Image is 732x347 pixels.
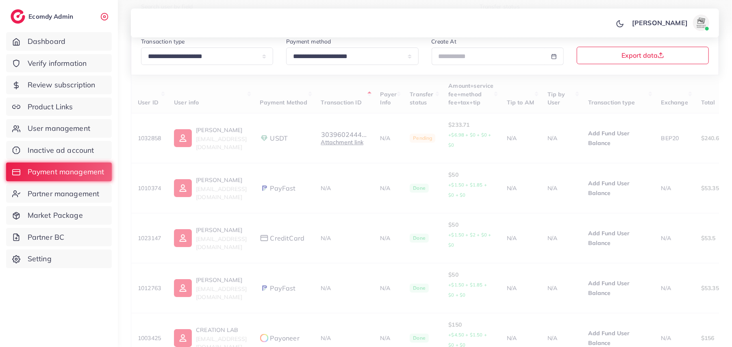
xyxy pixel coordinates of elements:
[28,58,87,69] span: Verify information
[11,9,75,24] a: logoEcomdy Admin
[11,9,25,24] img: logo
[632,18,688,28] p: [PERSON_NAME]
[628,15,712,31] a: [PERSON_NAME]avatar
[28,36,65,47] span: Dashboard
[6,163,112,181] a: Payment management
[28,145,94,156] span: Inactive ad account
[28,210,83,221] span: Market Package
[28,123,90,134] span: User management
[6,228,112,247] a: Partner BC
[28,167,104,177] span: Payment management
[6,141,112,160] a: Inactive ad account
[286,37,331,46] label: Payment method
[621,52,664,59] span: Export data
[28,232,65,243] span: Partner BC
[6,206,112,225] a: Market Package
[6,184,112,203] a: Partner management
[28,254,52,264] span: Setting
[6,76,112,94] a: Review subscription
[693,15,709,31] img: avatar
[6,119,112,138] a: User management
[141,37,185,46] label: Transaction type
[6,32,112,51] a: Dashboard
[28,13,75,20] h2: Ecomdy Admin
[28,80,96,90] span: Review subscription
[6,98,112,116] a: Product Links
[577,47,709,64] button: Export data
[28,189,100,199] span: Partner management
[6,54,112,73] a: Verify information
[6,249,112,268] a: Setting
[28,102,73,112] span: Product Links
[432,37,456,46] label: Create At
